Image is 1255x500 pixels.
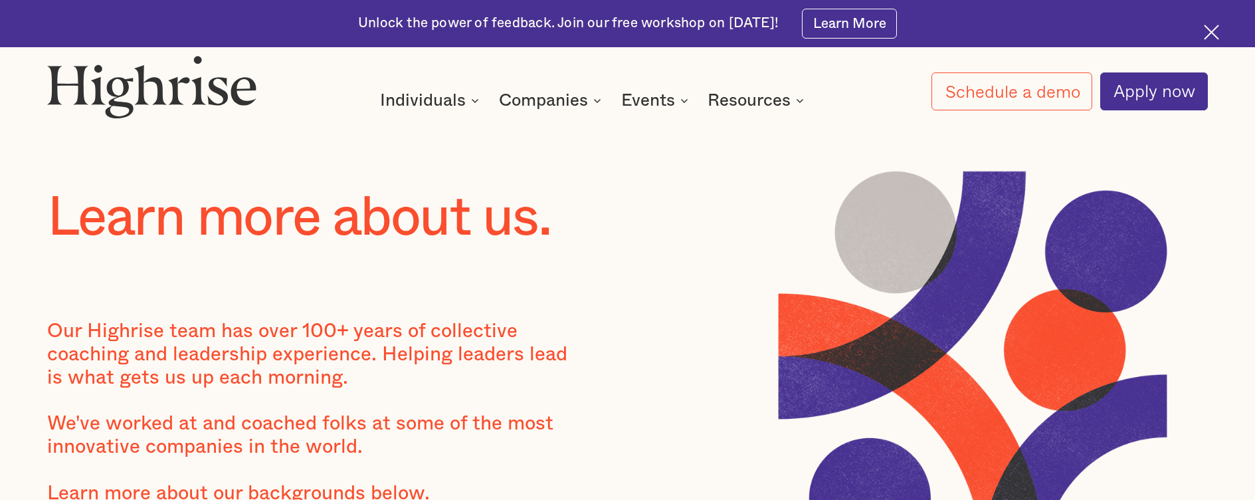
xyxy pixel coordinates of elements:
[1100,72,1208,110] a: Apply now
[708,92,808,108] div: Resources
[47,188,628,249] h1: Learn more about us.
[358,14,779,33] div: Unlock the power of feedback. Join our free workshop on [DATE]!
[47,55,257,118] img: Highrise logo
[499,92,605,108] div: Companies
[802,9,897,39] a: Learn More
[621,92,675,108] div: Events
[1204,25,1219,40] img: Cross icon
[931,72,1092,110] a: Schedule a demo
[380,92,483,108] div: Individuals
[708,92,791,108] div: Resources
[380,92,466,108] div: Individuals
[621,92,692,108] div: Events
[499,92,588,108] div: Companies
